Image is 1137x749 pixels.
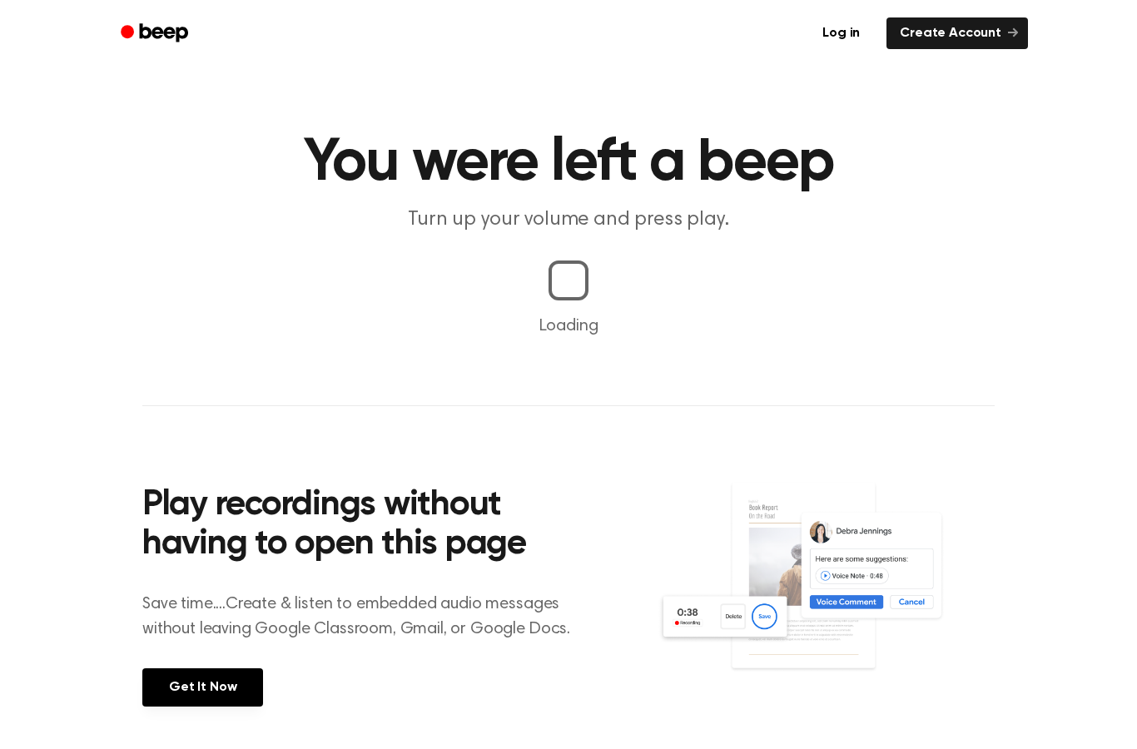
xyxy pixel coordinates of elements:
[249,206,888,234] p: Turn up your volume and press play.
[142,133,995,193] h1: You were left a beep
[886,17,1028,49] a: Create Account
[142,486,591,565] h2: Play recordings without having to open this page
[109,17,203,50] a: Beep
[142,668,263,707] a: Get It Now
[142,592,591,642] p: Save time....Create & listen to embedded audio messages without leaving Google Classroom, Gmail, ...
[806,14,876,52] a: Log in
[658,481,995,705] img: Voice Comments on Docs and Recording Widget
[20,314,1117,339] p: Loading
